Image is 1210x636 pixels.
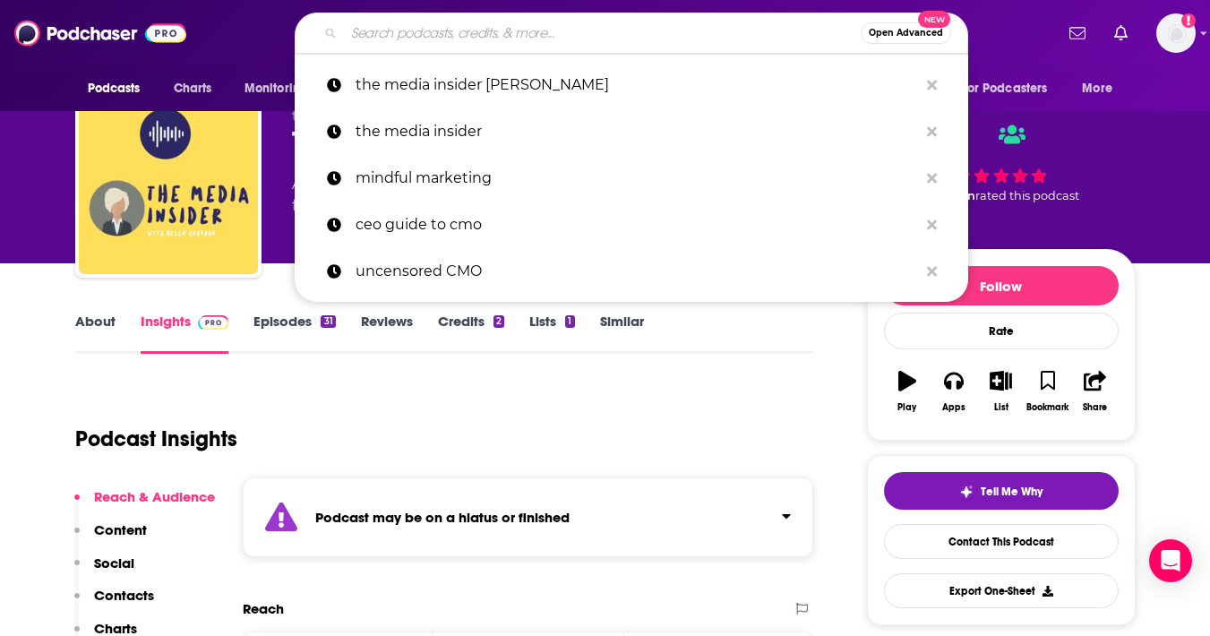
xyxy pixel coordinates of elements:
img: Podchaser - Follow, Share and Rate Podcasts [14,16,186,50]
a: ceo guide to cmo [295,202,968,248]
div: Share [1083,402,1107,413]
span: More [1082,76,1112,101]
span: featuring [292,195,697,217]
img: tell me why sparkle [959,485,974,499]
button: Reach & Audience [74,488,215,521]
a: the media insider [295,108,968,155]
button: Apps [931,359,977,424]
img: Podchaser Pro [198,315,229,330]
p: uncensored CMO [356,248,918,295]
input: Search podcasts, credits, & more... [344,19,861,47]
a: Lists1 [529,313,574,354]
a: Show notifications dropdown [1062,18,1093,48]
a: Episodes31 [253,313,335,354]
p: Reach & Audience [94,488,215,505]
p: Content [94,521,147,538]
button: open menu [950,72,1074,106]
p: the media insider helen croydon [356,62,918,108]
div: 31 [321,315,335,328]
a: About [75,313,116,354]
span: Monitoring [245,76,308,101]
button: Share [1071,359,1118,424]
p: Social [94,554,134,572]
a: the media insider [PERSON_NAME] [295,62,968,108]
p: the media insider [356,108,918,155]
button: open menu [1069,72,1135,106]
div: Rate [884,313,1119,349]
button: List [977,359,1024,424]
a: Credits2 [438,313,504,354]
h1: Podcast Insights [75,425,237,452]
button: Contacts [74,587,154,620]
button: open menu [75,72,164,106]
div: Search podcasts, credits, & more... [295,13,968,54]
div: Open Intercom Messenger [1149,539,1192,582]
div: 2 [493,315,504,328]
span: Tell Me Why [981,485,1043,499]
button: Social [74,554,134,588]
button: Show profile menu [1156,13,1196,53]
a: mindful marketing [295,155,968,202]
span: Podcasts [88,76,141,101]
strong: Podcast may be on a hiatus or finished [315,509,570,526]
span: Logged in as hannahlevine [1156,13,1196,53]
button: Follow [884,266,1119,305]
span: For Podcasters [962,76,1048,101]
a: InsightsPodchaser Pro [141,313,229,354]
button: Export One-Sheet [884,573,1119,608]
a: Contact This Podcast [884,524,1119,559]
button: open menu [232,72,331,106]
button: Play [884,359,931,424]
button: Open AdvancedNew [861,22,951,44]
p: Contacts [94,587,154,604]
p: ceo guide to cmo [356,202,918,248]
a: Similar [600,313,644,354]
div: Apps [942,402,965,413]
div: 1 [565,315,574,328]
h2: Reach [243,600,284,617]
img: The Media Insider Podcast [79,95,258,274]
a: Charts [162,72,223,106]
button: Bookmark [1025,359,1071,424]
div: Bookmark [1026,402,1068,413]
div: List [994,402,1008,413]
span: themediainsiderpodcast [292,107,476,125]
section: Click to expand status details [243,477,814,557]
div: A monthly podcast [292,174,697,217]
span: Charts [174,76,212,101]
span: rated this podcast [975,189,1079,202]
a: Reviews [361,313,413,354]
img: User Profile [1156,13,1196,53]
button: tell me why sparkleTell Me Why [884,472,1119,510]
span: New [918,11,950,28]
p: mindful marketing [356,155,918,202]
div: 1 personrated this podcast [867,107,1136,219]
a: Show notifications dropdown [1107,18,1135,48]
svg: Add a profile image [1181,13,1196,28]
div: Play [897,402,916,413]
button: Content [74,521,147,554]
span: Open Advanced [869,29,943,38]
a: uncensored CMO [295,248,968,295]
